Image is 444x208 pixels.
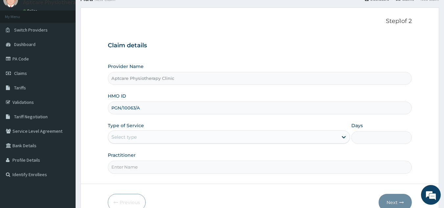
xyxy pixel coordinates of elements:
[3,138,125,161] textarea: Type your message and hit 'Enter'
[34,37,110,45] div: Chat with us now
[111,134,137,140] div: Select type
[14,27,48,33] span: Switch Providers
[12,33,27,49] img: d_794563401_company_1708531726252_794563401
[108,152,136,158] label: Practitioner
[23,9,39,13] a: Online
[108,18,412,25] p: Step 1 of 2
[108,102,412,114] input: Enter HMO ID
[14,41,35,47] span: Dashboard
[14,114,48,120] span: Tariff Negotiation
[14,70,27,76] span: Claims
[108,3,124,19] div: Minimize live chat window
[108,63,144,70] label: Provider Name
[108,93,126,99] label: HMO ID
[108,122,144,129] label: Type of Service
[351,122,363,129] label: Days
[14,85,26,91] span: Tariffs
[38,62,91,128] span: We're online!
[108,42,412,49] h3: Claim details
[108,161,412,173] input: Enter Name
